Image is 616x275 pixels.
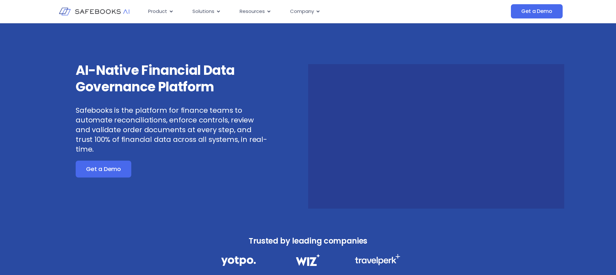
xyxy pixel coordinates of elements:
img: Financial Data Governance 3 [355,254,400,265]
h3: AI-Native Financial Data Governance Platform [76,62,268,95]
span: Product [148,8,167,15]
img: Financial Data Governance 2 [293,254,323,266]
p: Safebooks is the platform for finance teams to automate reconciliations, enforce controls, review... [76,106,268,154]
h3: Trusted by leading companies [207,235,409,247]
span: Get a Demo [521,8,552,15]
span: Get a Demo [86,166,121,172]
div: Menu Toggle [143,5,446,18]
span: Resources [240,8,265,15]
nav: Menu [143,5,446,18]
span: Solutions [192,8,214,15]
a: Get a Demo [511,4,562,18]
span: Company [290,8,314,15]
img: Financial Data Governance 1 [221,254,256,268]
a: Get a Demo [76,161,131,178]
